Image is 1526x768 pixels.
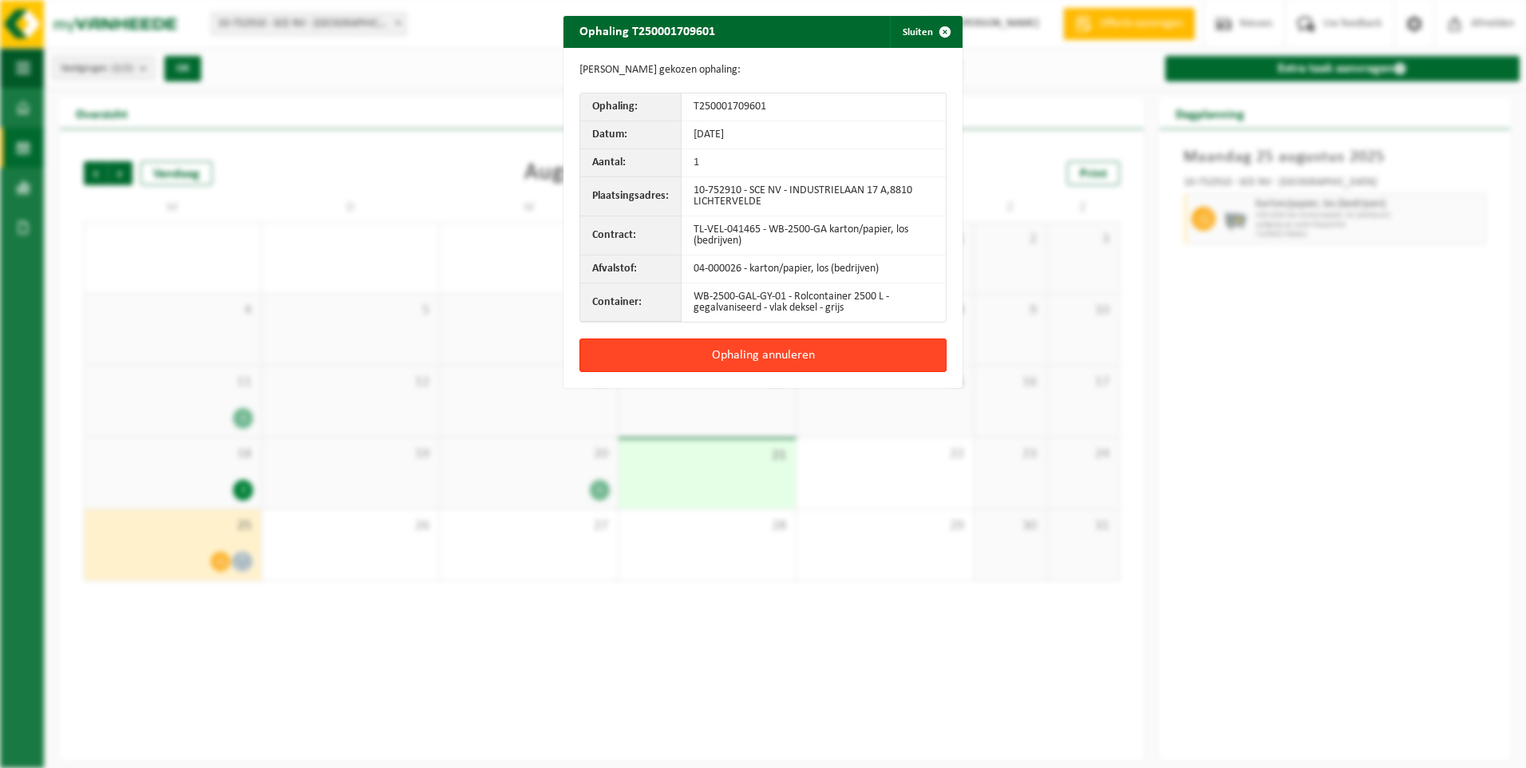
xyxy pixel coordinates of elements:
td: TL-VEL-041465 - WB-2500-GA karton/papier, los (bedrijven) [682,216,946,255]
button: Sluiten [890,16,961,48]
td: WB-2500-GAL-GY-01 - Rolcontainer 2500 L - gegalvaniseerd - vlak deksel - grijs [682,283,946,322]
th: Datum: [580,121,682,149]
td: [DATE] [682,121,946,149]
th: Ophaling: [580,93,682,121]
td: 1 [682,149,946,177]
th: Contract: [580,216,682,255]
th: Aantal: [580,149,682,177]
td: T250001709601 [682,93,946,121]
td: 10-752910 - SCE NV - INDUSTRIELAAN 17 A,8810 LICHTERVELDE [682,177,946,216]
td: 04-000026 - karton/papier, los (bedrijven) [682,255,946,283]
h2: Ophaling T250001709601 [563,16,731,46]
p: [PERSON_NAME] gekozen ophaling: [579,64,947,77]
th: Container: [580,283,682,322]
th: Afvalstof: [580,255,682,283]
th: Plaatsingsadres: [580,177,682,216]
button: Ophaling annuleren [579,338,947,372]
